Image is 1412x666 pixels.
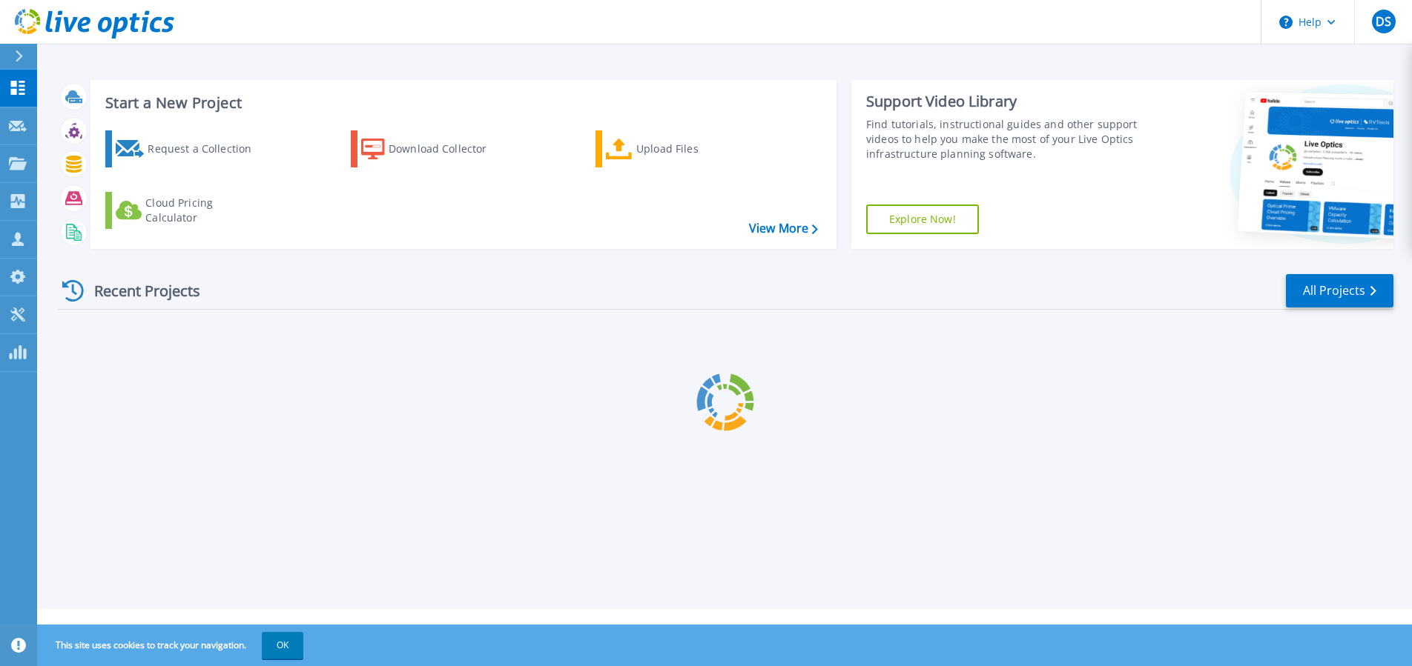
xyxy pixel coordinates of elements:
[1376,16,1391,27] span: DS
[749,222,818,236] a: View More
[262,632,303,659] button: OK
[148,134,266,164] div: Request a Collection
[105,192,271,229] a: Cloud Pricing Calculator
[145,196,264,225] div: Cloud Pricing Calculator
[596,130,761,167] a: Upload Files
[41,632,303,659] span: This site uses cookies to track your navigation.
[866,117,1142,161] div: Find tutorials, instructional guides and other support videos to help you make the most of your L...
[105,95,817,111] h3: Start a New Project
[389,134,507,164] div: Download Collector
[351,130,516,167] a: Download Collector
[1286,274,1393,307] a: All Projects
[636,134,755,164] div: Upload Files
[57,273,220,309] div: Recent Projects
[866,204,979,234] a: Explore Now!
[866,92,1142,111] div: Support Video Library
[105,130,271,167] a: Request a Collection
